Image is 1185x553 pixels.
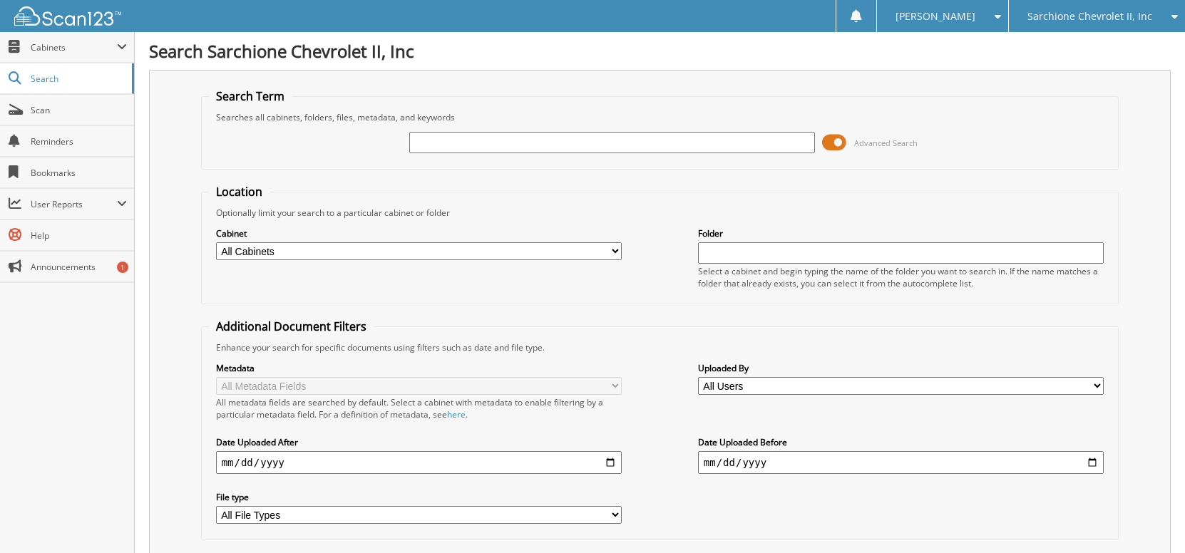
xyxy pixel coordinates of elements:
[31,167,127,179] span: Bookmarks
[1027,12,1152,21] span: Sarchione Chevrolet II, Inc
[216,451,622,474] input: start
[216,396,622,420] div: All metadata fields are searched by default. Select a cabinet with metadata to enable filtering b...
[896,12,975,21] span: [PERSON_NAME]
[698,362,1104,374] label: Uploaded By
[31,104,127,116] span: Scan
[216,227,622,239] label: Cabinet
[698,436,1104,448] label: Date Uploaded Before
[216,362,622,374] label: Metadata
[209,207,1112,219] div: Optionally limit your search to a particular cabinet or folder
[149,39,1171,63] h1: Search Sarchione Chevrolet II, Inc
[698,227,1104,239] label: Folder
[698,265,1104,289] div: Select a cabinet and begin typing the name of the folder you want to search in. If the name match...
[209,88,292,104] legend: Search Term
[31,41,117,53] span: Cabinets
[854,138,918,148] span: Advanced Search
[209,111,1112,123] div: Searches all cabinets, folders, files, metadata, and keywords
[216,491,622,503] label: File type
[209,184,270,200] legend: Location
[117,262,128,273] div: 1
[14,6,121,26] img: scan123-logo-white.svg
[31,261,127,273] span: Announcements
[216,436,622,448] label: Date Uploaded After
[698,451,1104,474] input: end
[31,198,117,210] span: User Reports
[31,73,125,85] span: Search
[31,135,127,148] span: Reminders
[31,229,127,242] span: Help
[209,319,374,334] legend: Additional Document Filters
[447,408,466,420] a: here
[209,341,1112,353] div: Enhance your search for specific documents using filters such as date and file type.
